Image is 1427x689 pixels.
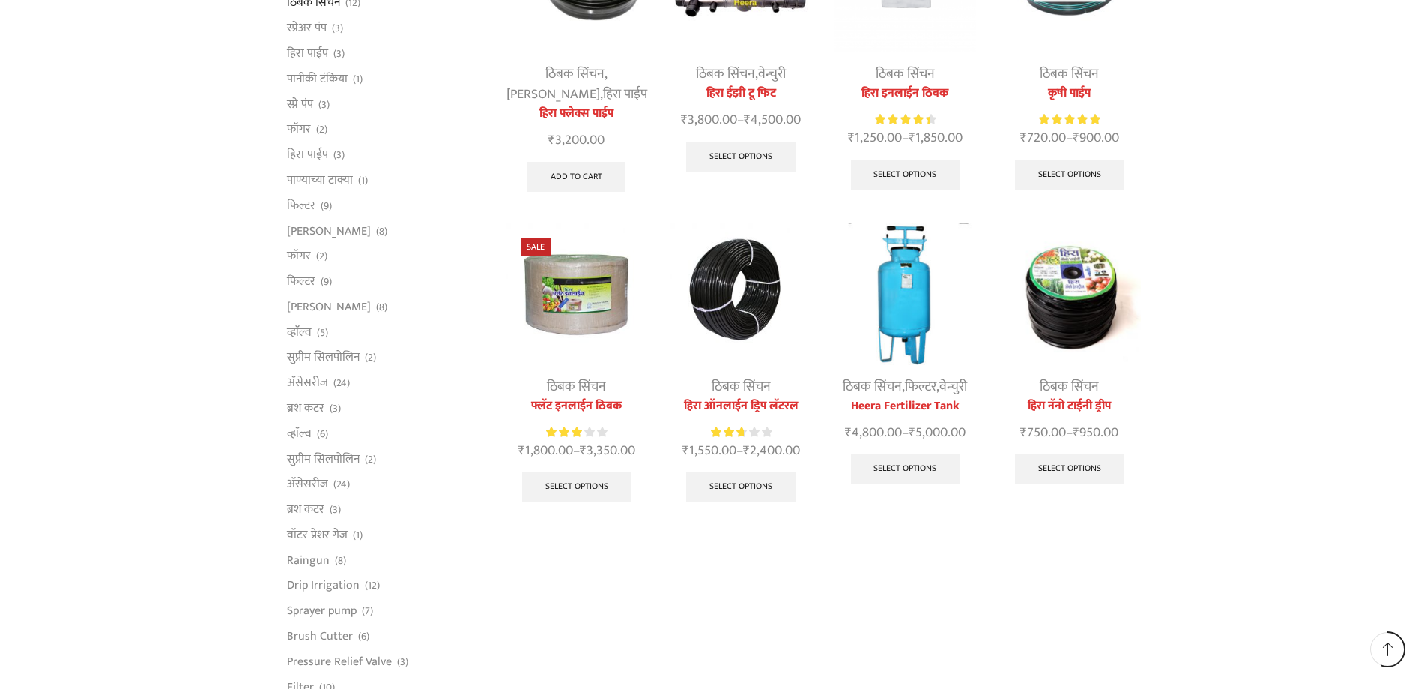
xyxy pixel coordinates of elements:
[999,397,1140,415] a: हिरा नॅनो टाईनी ड्रीप
[358,629,369,644] span: (6)
[287,649,392,674] a: Pressure Relief Valve
[376,224,387,239] span: (8)
[711,424,745,440] span: Rated out of 5
[317,427,328,442] span: (6)
[834,377,976,397] div: , ,
[518,439,573,462] bdi: 1,800.00
[287,41,328,67] a: हिरा पाईप
[545,63,605,85] a: ठिबक सिंचन
[287,218,371,244] a: [PERSON_NAME]
[506,105,647,123] a: हिरा फ्लेक्स पाईप
[287,193,315,218] a: फिल्टर
[332,21,343,36] span: (3)
[365,452,376,467] span: (2)
[546,424,607,440] div: Rated 3.00 out of 5
[686,472,796,502] a: Select options for “हिरा ऑनलाईन ड्रिप लॅटरल”
[843,376,902,398] a: ठिबक सिंचन
[397,655,408,670] span: (3)
[909,127,963,149] bdi: 1,850.00
[670,64,811,85] div: ,
[670,110,811,130] span: –
[848,127,855,149] span: ₹
[330,502,341,517] span: (3)
[1020,127,1027,149] span: ₹
[365,578,380,593] span: (12)
[1073,127,1079,149] span: ₹
[548,129,555,151] span: ₹
[999,128,1140,148] span: –
[744,109,801,131] bdi: 4,500.00
[522,472,631,502] a: Select options for “फ्लॅट इनलाईन ठिबक”
[939,376,967,398] a: वेन्चुरी
[1040,63,1099,85] a: ठिबक सिंचन
[333,148,345,163] span: (3)
[376,300,387,315] span: (8)
[330,401,341,416] span: (3)
[834,223,976,365] img: Heera Fertilizer Tank
[333,477,350,492] span: (24)
[1039,112,1100,127] span: Rated out of 5
[287,421,312,446] a: व्हाॅल्व
[851,454,960,484] a: Select options for “Heera Fertilizer Tank”
[1020,421,1066,444] bdi: 750.00
[287,142,328,168] a: हिरा पाईप
[834,85,976,103] a: हिरा इनलाईन ठिबक
[506,223,647,365] img: Flat Inline Drip Lateral
[999,223,1140,365] img: nano drip
[287,598,357,624] a: Sprayer pump
[1020,421,1027,444] span: ₹
[287,547,330,573] a: Raingun
[1040,376,1099,398] a: ठिबक सिंचन
[353,528,363,543] span: (1)
[547,376,606,398] a: ठिबक सिंचन
[845,421,902,444] bdi: 4,800.00
[681,109,737,131] bdi: 3,800.00
[287,573,360,598] a: Drip Irrigation
[546,424,583,440] span: Rated out of 5
[287,91,313,117] a: स्प्रे पंप
[758,63,786,85] a: वेन्चुरी
[287,66,348,91] a: पानीकी टंकिया
[321,199,332,214] span: (9)
[670,223,811,365] img: Heera Online Drip Lateral
[527,162,625,192] a: Add to cart: “हिरा फ्लेक्स पाईप”
[506,441,647,461] span: –
[834,397,976,415] a: Heera Fertilizer Tank
[1073,421,1118,444] bdi: 950.00
[909,421,966,444] bdi: 5,000.00
[358,173,368,188] span: (1)
[580,439,635,462] bdi: 3,350.00
[506,83,600,106] a: [PERSON_NAME]
[999,423,1140,443] span: –
[686,142,796,172] a: Select options for “हिरा ईझी टू फिट”
[875,112,936,127] div: Rated 4.50 out of 5
[681,109,688,131] span: ₹
[335,553,346,568] span: (8)
[287,244,311,269] a: फॉगर
[287,167,353,193] a: पाण्याच्या टाक्या
[287,624,353,649] a: Brush Cutter
[287,269,315,295] a: फिल्टर
[744,109,751,131] span: ₹
[682,439,736,462] bdi: 1,550.00
[909,421,915,444] span: ₹
[362,604,373,619] span: (7)
[743,439,800,462] bdi: 2,400.00
[316,249,327,264] span: (2)
[316,122,327,137] span: (2)
[834,128,976,148] span: –
[333,376,350,391] span: (24)
[1039,112,1100,127] div: Rated 5.00 out of 5
[1015,454,1124,484] a: Select options for “हिरा नॅनो टाईनी ड्रीप”
[848,127,902,149] bdi: 1,250.00
[580,439,587,462] span: ₹
[1020,127,1066,149] bdi: 720.00
[670,441,811,461] span: –
[521,238,551,256] span: Sale
[506,397,647,415] a: फ्लॅट इनलाईन ठिबक
[287,345,360,370] a: सुप्रीम सिलपोलिन
[287,472,328,497] a: अ‍ॅसेसरीज
[365,350,376,365] span: (2)
[696,63,755,85] a: ठिबक सिंचन
[287,16,327,41] a: स्प्रेअर पंप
